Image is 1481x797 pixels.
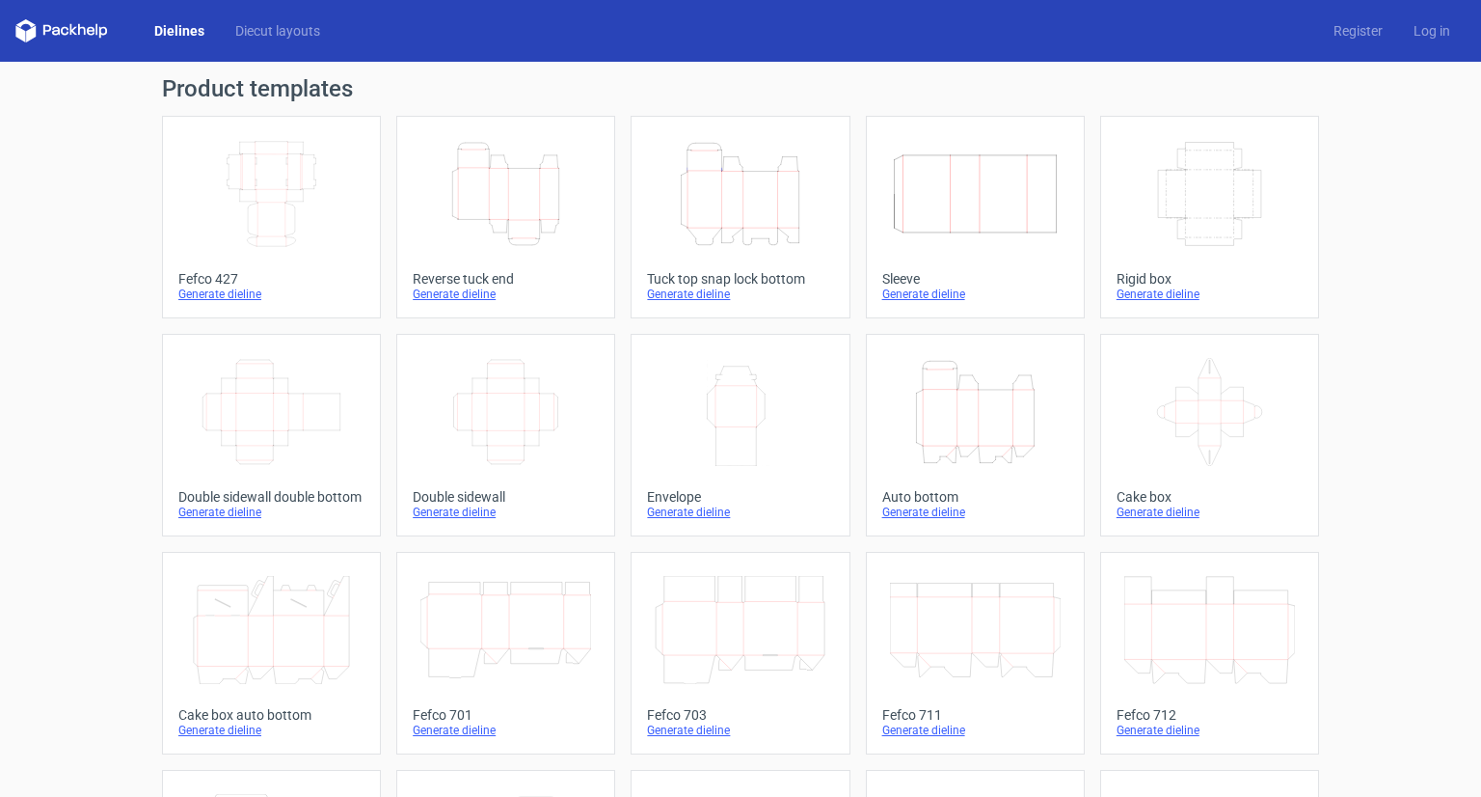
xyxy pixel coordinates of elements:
[162,334,381,536] a: Double sidewall double bottomGenerate dieline
[882,505,1068,520] div: Generate dieline
[413,287,599,302] div: Generate dieline
[178,707,364,723] div: Cake box auto bottom
[631,116,849,318] a: Tuck top snap lock bottomGenerate dieline
[162,116,381,318] a: Fefco 427Generate dieline
[882,287,1068,302] div: Generate dieline
[882,707,1068,723] div: Fefco 711
[1117,707,1303,723] div: Fefco 712
[413,707,599,723] div: Fefco 701
[396,116,615,318] a: Reverse tuck endGenerate dieline
[882,271,1068,287] div: Sleeve
[1117,271,1303,287] div: Rigid box
[178,271,364,287] div: Fefco 427
[647,271,833,287] div: Tuck top snap lock bottom
[139,21,220,41] a: Dielines
[1117,505,1303,520] div: Generate dieline
[1100,334,1319,536] a: Cake boxGenerate dieline
[178,489,364,505] div: Double sidewall double bottom
[647,707,833,723] div: Fefco 703
[178,723,364,738] div: Generate dieline
[413,489,599,505] div: Double sidewall
[1398,21,1466,41] a: Log in
[866,334,1085,536] a: Auto bottomGenerate dieline
[866,116,1085,318] a: SleeveGenerate dieline
[178,287,364,302] div: Generate dieline
[1117,287,1303,302] div: Generate dieline
[162,552,381,755] a: Cake box auto bottomGenerate dieline
[882,489,1068,505] div: Auto bottom
[647,489,833,505] div: Envelope
[413,505,599,520] div: Generate dieline
[1117,723,1303,738] div: Generate dieline
[631,552,849,755] a: Fefco 703Generate dieline
[220,21,336,41] a: Diecut layouts
[882,723,1068,738] div: Generate dieline
[1318,21,1398,41] a: Register
[647,505,833,520] div: Generate dieline
[1100,116,1319,318] a: Rigid boxGenerate dieline
[396,552,615,755] a: Fefco 701Generate dieline
[413,723,599,738] div: Generate dieline
[866,552,1085,755] a: Fefco 711Generate dieline
[178,505,364,520] div: Generate dieline
[631,334,849,536] a: EnvelopeGenerate dieline
[162,77,1319,100] h1: Product templates
[647,723,833,738] div: Generate dieline
[647,287,833,302] div: Generate dieline
[1117,489,1303,505] div: Cake box
[396,334,615,536] a: Double sidewallGenerate dieline
[1100,552,1319,755] a: Fefco 712Generate dieline
[413,271,599,287] div: Reverse tuck end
